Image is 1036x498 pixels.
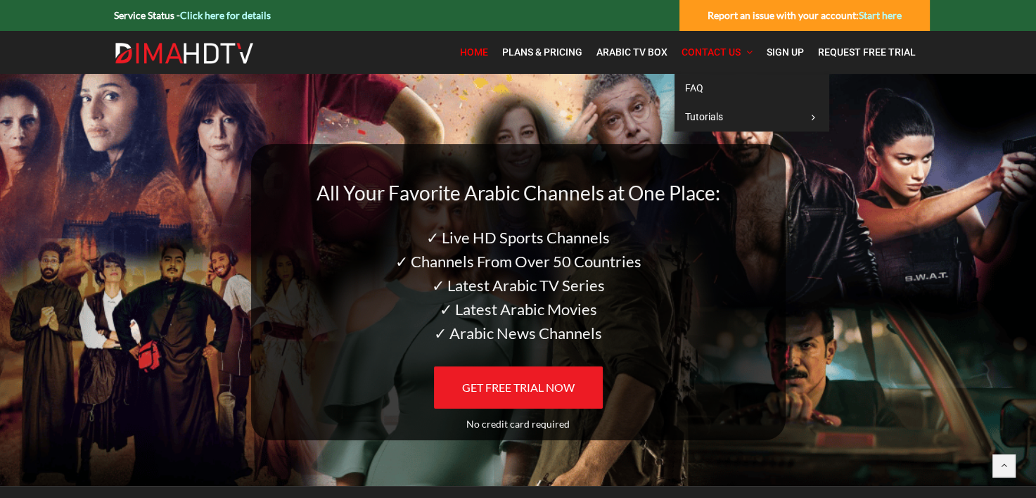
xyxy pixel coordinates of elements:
[316,181,720,205] span: All Your Favorite Arabic Channels at One Place:
[453,38,495,67] a: Home
[426,228,610,247] span: ✓ Live HD Sports Channels
[466,418,570,430] span: No credit card required
[460,46,488,58] span: Home
[114,9,271,21] strong: Service Status -
[502,46,582,58] span: Plans & Pricing
[495,38,589,67] a: Plans & Pricing
[767,46,804,58] span: Sign Up
[818,46,916,58] span: Request Free Trial
[462,381,575,394] span: GET FREE TRIAL NOW
[708,9,902,21] strong: Report an issue with your account:
[596,46,667,58] span: Arabic TV Box
[682,46,741,58] span: Contact Us
[395,252,641,271] span: ✓ Channels From Over 50 Countries
[434,366,603,409] a: GET FREE TRIAL NOW
[992,454,1015,477] a: Back to top
[760,38,811,67] a: Sign Up
[685,82,703,94] span: FAQ
[859,9,902,21] a: Start here
[432,276,605,295] span: ✓ Latest Arabic TV Series
[589,38,674,67] a: Arabic TV Box
[674,74,829,103] a: FAQ
[811,38,923,67] a: Request Free Trial
[114,42,255,65] img: Dima HDTV
[674,103,829,132] a: Tutorials
[674,38,760,67] a: Contact Us
[180,9,271,21] a: Click here for details
[685,111,723,122] span: Tutorials
[434,324,602,343] span: ✓ Arabic News Channels
[440,300,597,319] span: ✓ Latest Arabic Movies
